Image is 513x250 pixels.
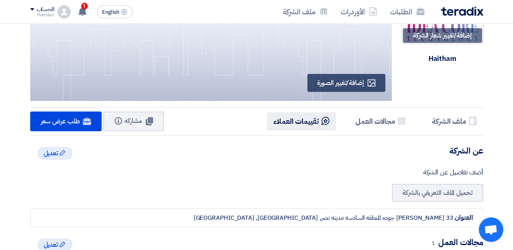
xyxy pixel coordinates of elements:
[425,50,459,68] div: Haitham
[194,213,453,223] div: 33 [PERSON_NAME] جوده المنطقه السادسه مدينه نصر, [GEOGRAPHIC_DATA], [GEOGRAPHIC_DATA]
[334,2,384,21] a: الأوردرات
[30,237,483,248] h4: مجالات العمل
[355,116,395,126] h5: مجالات العمل
[30,145,483,156] h4: عن الشركة
[479,217,503,242] a: Open chat
[44,148,58,158] span: تعديل
[441,7,483,16] img: Teradix logo
[44,240,58,250] span: تعديل
[30,167,483,177] div: أضف تفاصيل عن الشركة
[403,28,482,43] div: إضافة/تغيير شعار الشركة
[30,112,102,131] a: طلب عرض سعر
[30,13,54,17] div: Haitham
[102,9,119,15] span: English
[317,78,364,88] span: إضافة/تغيير الصورة
[103,112,164,131] button: مشاركه
[273,116,319,126] h5: تقييمات العملاء
[97,5,133,18] button: English
[41,116,80,126] span: طلب عرض سعر
[392,184,483,202] a: تحميل الملف التعريفي بالشركة
[124,116,142,126] span: مشاركه
[431,239,435,248] span: 1
[384,2,431,21] a: الطلبات
[58,5,71,18] img: profile_test.png
[81,3,88,9] span: 1
[455,213,473,223] strong: العنوان
[276,2,334,21] a: ملف الشركة
[432,116,466,126] h5: ملف الشركة
[37,6,54,13] div: الحساب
